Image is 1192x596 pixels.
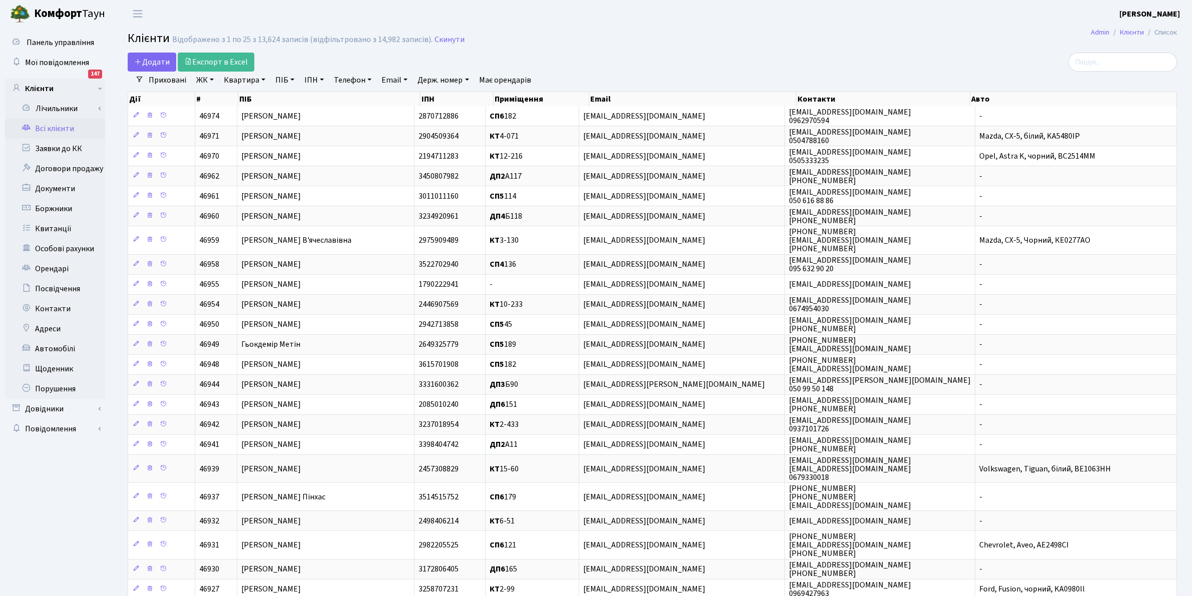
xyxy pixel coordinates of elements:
[199,584,219,595] span: 46927
[583,319,705,330] span: [EMAIL_ADDRESS][DOMAIN_NAME]
[195,92,238,106] th: #
[789,255,911,274] span: [EMAIL_ADDRESS][DOMAIN_NAME] 095 632 90 20
[241,359,301,370] span: [PERSON_NAME]
[5,419,105,439] a: Повідомлення
[490,515,500,526] b: КТ
[128,30,170,47] span: Клієнти
[979,539,1069,550] span: Chevrolet, Aveo, AE2498CI
[490,339,504,350] b: СП5
[490,584,500,595] b: КТ
[490,111,504,122] b: СП6
[979,584,1085,595] span: Ford, Fusion, чорний, KA0980ll
[419,111,459,122] span: 2870712886
[490,379,505,390] b: ДП3
[172,35,433,45] div: Відображено з 1 по 25 з 13,624 записів (відфільтровано з 14,982 записів).
[241,279,301,290] span: [PERSON_NAME]
[490,539,516,550] span: 121
[241,131,301,142] span: [PERSON_NAME]
[979,111,982,122] span: -
[583,539,705,550] span: [EMAIL_ADDRESS][DOMAIN_NAME]
[979,279,982,290] span: -
[583,151,705,162] span: [EMAIL_ADDRESS][DOMAIN_NAME]
[241,463,301,474] span: [PERSON_NAME]
[419,191,459,202] span: 3011011160
[490,319,512,330] span: 45
[199,299,219,310] span: 46954
[25,57,89,68] span: Мої повідомлення
[490,171,505,182] b: ДП2
[490,463,519,474] span: 15-60
[789,559,911,579] span: [EMAIL_ADDRESS][DOMAIN_NAME] [PHONE_NUMBER]
[419,299,459,310] span: 2446907569
[583,171,705,182] span: [EMAIL_ADDRESS][DOMAIN_NAME]
[490,211,522,222] span: Б118
[419,584,459,595] span: 3258707231
[419,211,459,222] span: 3234920961
[1119,9,1180,20] b: [PERSON_NAME]
[419,515,459,526] span: 2498406214
[241,151,301,162] span: [PERSON_NAME]
[241,515,301,526] span: [PERSON_NAME]
[377,72,412,89] a: Email
[5,159,105,179] a: Договори продажу
[979,419,982,430] span: -
[979,564,982,575] span: -
[199,319,219,330] span: 46950
[419,259,459,270] span: 3522702940
[979,235,1090,246] span: Mazda, CX-5, Чорний, КЕ0277АО
[5,239,105,259] a: Особові рахунки
[979,191,982,202] span: -
[979,171,982,182] span: -
[199,171,219,182] span: 46962
[419,379,459,390] span: 3331600362
[241,339,300,350] span: Гьокдемір Метін
[589,92,797,106] th: Email
[419,359,459,370] span: 3615701908
[199,399,219,410] span: 46943
[789,415,911,434] span: [EMAIL_ADDRESS][DOMAIN_NAME] 0937101726
[490,584,515,595] span: 2-99
[199,111,219,122] span: 46974
[5,399,105,419] a: Довідники
[583,584,705,595] span: [EMAIL_ADDRESS][DOMAIN_NAME]
[199,339,219,350] span: 46949
[421,92,494,106] th: ІПН
[419,539,459,550] span: 2982205525
[199,419,219,430] span: 46942
[583,279,705,290] span: [EMAIL_ADDRESS][DOMAIN_NAME]
[490,463,500,474] b: КТ
[34,6,82,22] b: Комфорт
[241,299,301,310] span: [PERSON_NAME]
[241,319,301,330] span: [PERSON_NAME]
[583,379,765,390] span: [EMAIL_ADDRESS][PERSON_NAME][DOMAIN_NAME]
[979,319,982,330] span: -
[583,564,705,575] span: [EMAIL_ADDRESS][DOMAIN_NAME]
[583,515,705,526] span: [EMAIL_ADDRESS][DOMAIN_NAME]
[490,259,516,270] span: 136
[583,439,705,450] span: [EMAIL_ADDRESS][DOMAIN_NAME]
[494,92,589,106] th: Приміщення
[241,191,301,202] span: [PERSON_NAME]
[583,191,705,202] span: [EMAIL_ADDRESS][DOMAIN_NAME]
[789,187,911,206] span: [EMAIL_ADDRESS][DOMAIN_NAME] 050 616 88 86
[34,6,105,23] span: Таун
[490,211,505,222] b: ДП4
[490,191,516,202] span: 114
[199,359,219,370] span: 46948
[125,6,150,22] button: Переключити навігацію
[979,359,982,370] span: -
[789,279,911,290] span: [EMAIL_ADDRESS][DOMAIN_NAME]
[5,359,105,379] a: Щоденник
[789,107,911,126] span: [EMAIL_ADDRESS][DOMAIN_NAME] 0962970594
[789,515,911,526] span: [EMAIL_ADDRESS][DOMAIN_NAME]
[5,33,105,53] a: Панель управління
[979,515,982,526] span: -
[490,111,516,122] span: 182
[583,211,705,222] span: [EMAIL_ADDRESS][DOMAIN_NAME]
[5,79,105,99] a: Клієнти
[300,72,328,89] a: ІПН
[5,53,105,73] a: Мої повідомлення147
[241,439,301,450] span: [PERSON_NAME]
[5,299,105,319] a: Контакти
[1144,27,1177,38] li: Список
